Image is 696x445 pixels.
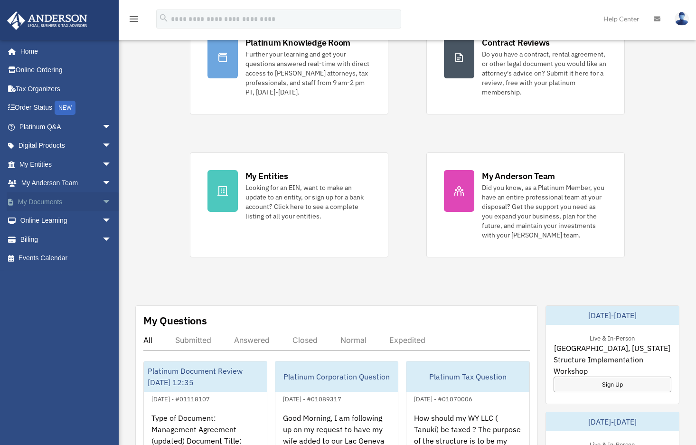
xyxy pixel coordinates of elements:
img: Anderson Advisors Platinum Portal [4,11,90,30]
div: [DATE] - #01118107 [144,393,217,403]
div: Live & In-Person [582,332,642,342]
a: My Documentsarrow_drop_down [7,192,126,211]
div: Closed [292,335,318,345]
div: [DATE] - #01089317 [275,393,349,403]
a: My Entitiesarrow_drop_down [7,155,126,174]
div: Do you have a contract, rental agreement, or other legal document you would like an attorney's ad... [482,49,607,97]
span: arrow_drop_down [102,211,121,231]
a: My Entities Looking for an EIN, want to make an update to an entity, or sign up for a bank accoun... [190,152,388,257]
div: Looking for an EIN, want to make an update to an entity, or sign up for a bank account? Click her... [245,183,371,221]
span: [GEOGRAPHIC_DATA], [US_STATE] [554,342,670,354]
div: Platinum Document Review [DATE] 12:35 [144,361,267,392]
a: Sign Up [554,377,672,392]
a: Platinum Q&Aarrow_drop_down [7,117,126,136]
div: Contract Reviews [482,37,550,48]
div: Expedited [389,335,425,345]
span: arrow_drop_down [102,136,121,156]
a: My Anderson Teamarrow_drop_down [7,174,126,193]
div: Submitted [175,335,211,345]
a: Online Ordering [7,61,126,80]
div: Platinum Corporation Question [275,361,398,392]
a: Order StatusNEW [7,98,126,118]
div: All [143,335,152,345]
div: My Anderson Team [482,170,555,182]
div: Did you know, as a Platinum Member, you have an entire professional team at your disposal? Get th... [482,183,607,240]
div: Platinum Knowledge Room [245,37,351,48]
img: User Pic [675,12,689,26]
a: Platinum Knowledge Room Further your learning and get your questions answered real-time with dire... [190,19,388,114]
div: Platinum Tax Question [406,361,529,392]
a: Contract Reviews Do you have a contract, rental agreement, or other legal document you would like... [426,19,625,114]
span: arrow_drop_down [102,155,121,174]
div: [DATE]-[DATE] [546,306,679,325]
span: arrow_drop_down [102,174,121,193]
a: Events Calendar [7,249,126,268]
i: search [159,13,169,23]
a: menu [128,17,140,25]
div: My Questions [143,313,207,328]
div: Answered [234,335,270,345]
a: Home [7,42,121,61]
span: Structure Implementation Workshop [554,354,672,377]
div: Further your learning and get your questions answered real-time with direct access to [PERSON_NAM... [245,49,371,97]
div: Normal [340,335,367,345]
span: arrow_drop_down [102,117,121,137]
div: My Entities [245,170,288,182]
div: [DATE] - #01070006 [406,393,480,403]
div: NEW [55,101,75,115]
span: arrow_drop_down [102,192,121,212]
a: Digital Productsarrow_drop_down [7,136,126,155]
a: Online Learningarrow_drop_down [7,211,126,230]
a: Tax Organizers [7,79,126,98]
a: Billingarrow_drop_down [7,230,126,249]
i: menu [128,13,140,25]
div: [DATE]-[DATE] [546,412,679,431]
a: My Anderson Team Did you know, as a Platinum Member, you have an entire professional team at your... [426,152,625,257]
span: arrow_drop_down [102,230,121,249]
